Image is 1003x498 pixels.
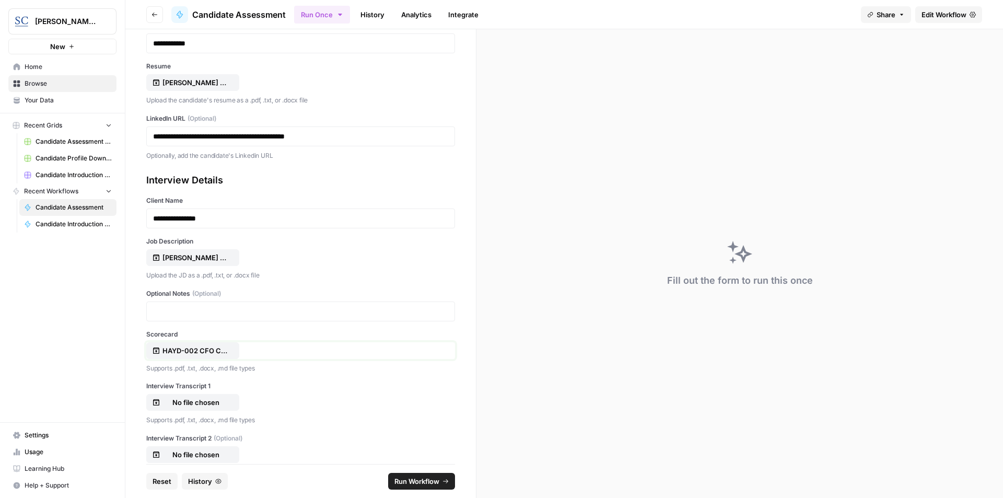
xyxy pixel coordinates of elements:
[19,216,116,233] a: Candidate Introduction and Profile
[162,397,229,408] p: No file chosen
[8,460,116,477] a: Learning Hub
[146,446,239,463] button: No file chosen
[162,77,229,88] p: [PERSON_NAME] Resume.pdf
[162,449,229,460] p: No file chosen
[192,8,286,21] span: Candidate Assessment
[8,477,116,494] button: Help + Support
[146,394,239,411] button: No file chosen
[25,431,112,440] span: Settings
[19,167,116,183] a: Candidate Introduction Download Sheet
[25,62,112,72] span: Home
[146,114,455,123] label: LinkedIn URL
[146,473,178,490] button: Reset
[146,95,455,106] p: Upload the candidate's resume as a .pdf, .txt, or .docx file
[25,96,112,105] span: Your Data
[162,345,229,356] p: HAYD-002 CFO Candidate Scorecard Template.docx
[915,6,982,23] a: Edit Workflow
[877,9,895,20] span: Share
[146,62,455,71] label: Resume
[162,252,229,263] p: [PERSON_NAME] CFO Recruitment Profile.pdf
[24,121,62,130] span: Recent Grids
[146,74,239,91] button: [PERSON_NAME] Resume.pdf
[153,476,171,487] span: Reset
[8,427,116,444] a: Settings
[25,79,112,88] span: Browse
[8,8,116,34] button: Workspace: Stanton Chase Nashville
[146,434,455,443] label: Interview Transcript 2
[395,6,438,23] a: Analytics
[146,150,455,161] p: Optionally, add the candidate's Linkedin URL
[25,447,112,457] span: Usage
[294,6,350,24] button: Run Once
[146,173,455,188] div: Interview Details
[442,6,485,23] a: Integrate
[8,39,116,54] button: New
[192,289,221,298] span: (Optional)
[146,270,455,281] p: Upload the JD as a .pdf, .txt, or .docx file
[146,196,455,205] label: Client Name
[24,187,78,196] span: Recent Workflows
[35,16,98,27] span: [PERSON_NAME] [GEOGRAPHIC_DATA]
[188,476,212,487] span: History
[146,363,455,374] p: Supports .pdf, .txt, .docx, .md file types
[146,342,239,359] button: HAYD-002 CFO Candidate Scorecard Template.docx
[188,114,216,123] span: (Optional)
[8,75,116,92] a: Browse
[36,137,112,146] span: Candidate Assessment Download Sheet
[36,203,112,212] span: Candidate Assessment
[394,476,439,487] span: Run Workflow
[36,154,112,163] span: Candidate Profile Download Sheet
[214,434,242,443] span: (Optional)
[8,92,116,109] a: Your Data
[182,473,228,490] button: History
[36,170,112,180] span: Candidate Introduction Download Sheet
[354,6,391,23] a: History
[36,219,112,229] span: Candidate Introduction and Profile
[19,133,116,150] a: Candidate Assessment Download Sheet
[19,150,116,167] a: Candidate Profile Download Sheet
[667,273,813,288] div: Fill out the form to run this once
[25,481,112,490] span: Help + Support
[19,199,116,216] a: Candidate Assessment
[146,249,239,266] button: [PERSON_NAME] CFO Recruitment Profile.pdf
[12,12,31,31] img: Stanton Chase Nashville Logo
[146,330,455,339] label: Scorecard
[146,381,455,391] label: Interview Transcript 1
[146,415,455,425] p: Supports .pdf, .txt, .docx, .md file types
[25,464,112,473] span: Learning Hub
[861,6,911,23] button: Share
[8,59,116,75] a: Home
[171,6,286,23] a: Candidate Assessment
[8,444,116,460] a: Usage
[388,473,455,490] button: Run Workflow
[8,183,116,199] button: Recent Workflows
[922,9,966,20] span: Edit Workflow
[146,289,455,298] label: Optional Notes
[146,237,455,246] label: Job Description
[50,41,65,52] span: New
[8,118,116,133] button: Recent Grids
